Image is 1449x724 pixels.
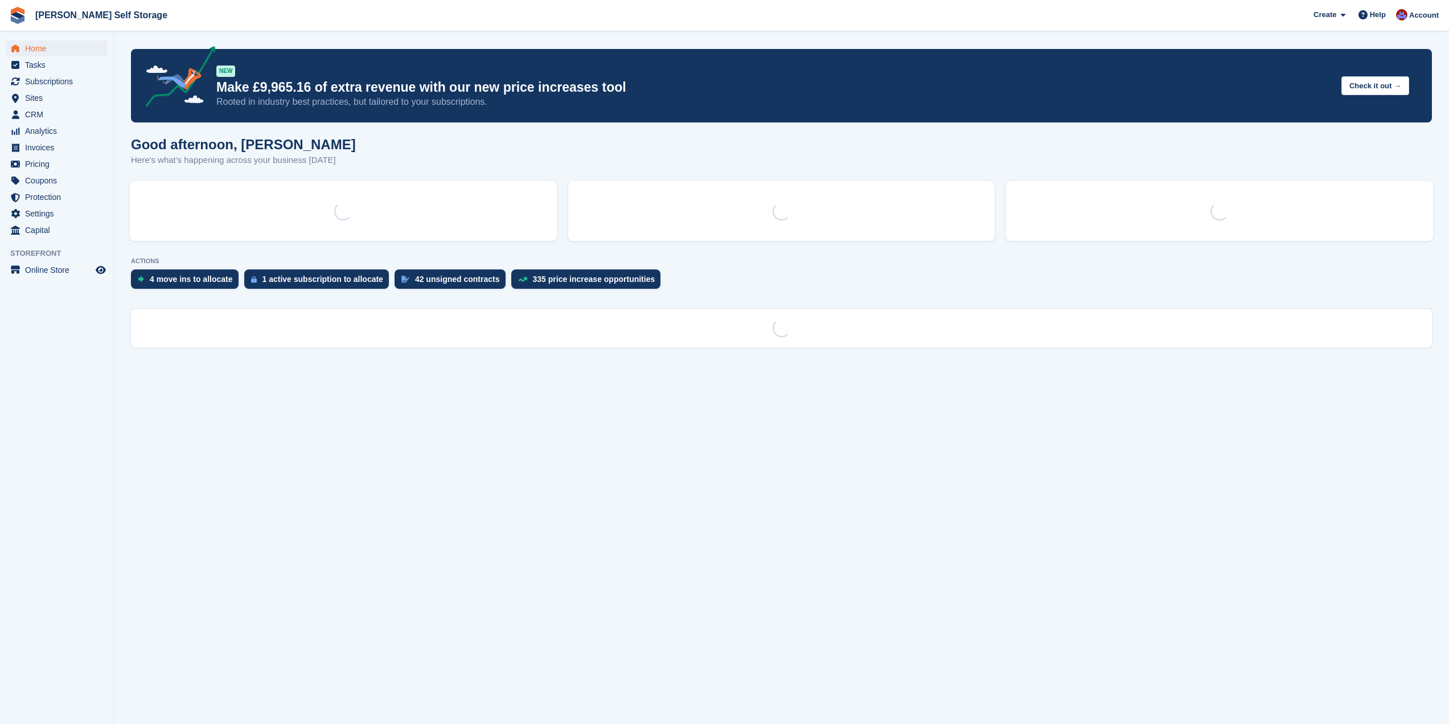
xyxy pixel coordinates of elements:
[533,275,655,284] div: 335 price increase opportunities
[6,107,108,122] a: menu
[25,73,93,89] span: Subscriptions
[6,189,108,205] a: menu
[25,156,93,172] span: Pricing
[6,156,108,172] a: menu
[251,276,257,283] img: active_subscription_to_allocate_icon-d502201f5373d7db506a760aba3b589e785aa758c864c3986d89f69b8ff3...
[25,206,93,222] span: Settings
[401,276,409,283] img: contract_signature_icon-13c848040528278c33f63329250d36e43548de30e8caae1d1a13099fd9432cc5.svg
[9,7,26,24] img: stora-icon-8386f47178a22dfd0bd8f6a31ec36ba5ce8667c1dd55bd0f319d3a0aa187defe.svg
[1370,9,1386,21] span: Help
[25,140,93,156] span: Invoices
[216,96,1332,108] p: Rooted in industry best practices, but tailored to your subscriptions.
[1396,9,1407,21] img: Tim Brant-Coles
[25,90,93,106] span: Sites
[31,6,172,24] a: [PERSON_NAME] Self Storage
[6,206,108,222] a: menu
[25,173,93,189] span: Coupons
[6,73,108,89] a: menu
[25,262,93,278] span: Online Store
[136,46,216,111] img: price-adjustments-announcement-icon-8257ccfd72463d97f412b2fc003d46551f7dbcb40ab6d574587a9cd5c0d94...
[6,40,108,56] a: menu
[244,269,395,294] a: 1 active subscription to allocate
[131,257,1432,265] p: ACTIONS
[395,269,511,294] a: 42 unsigned contracts
[131,269,244,294] a: 4 move ins to allocate
[6,262,108,278] a: menu
[6,90,108,106] a: menu
[6,123,108,139] a: menu
[1313,9,1336,21] span: Create
[6,140,108,156] a: menu
[518,277,527,282] img: price_increase_opportunities-93ffe204e8149a01c8c9dc8f82e8f89637d9d84a8eef4429ea346261dce0b2c0.svg
[511,269,667,294] a: 335 price increase opportunities
[150,275,233,284] div: 4 move ins to allocate
[1409,10,1439,21] span: Account
[6,57,108,73] a: menu
[25,123,93,139] span: Analytics
[10,248,113,259] span: Storefront
[94,263,108,277] a: Preview store
[25,40,93,56] span: Home
[1341,76,1409,95] button: Check it out →
[25,57,93,73] span: Tasks
[216,79,1332,96] p: Make £9,965.16 of extra revenue with our new price increases tool
[6,173,108,189] a: menu
[6,222,108,238] a: menu
[138,276,144,283] img: move_ins_to_allocate_icon-fdf77a2bb77ea45bf5b3d319d69a93e2d87916cf1d5bf7949dd705db3b84f3ca.svg
[131,154,356,167] p: Here's what's happening across your business [DATE]
[25,222,93,238] span: Capital
[131,137,356,152] h1: Good afternoon, [PERSON_NAME]
[25,189,93,205] span: Protection
[216,66,235,77] div: NEW
[25,107,93,122] span: CRM
[262,275,383,284] div: 1 active subscription to allocate
[415,275,500,284] div: 42 unsigned contracts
